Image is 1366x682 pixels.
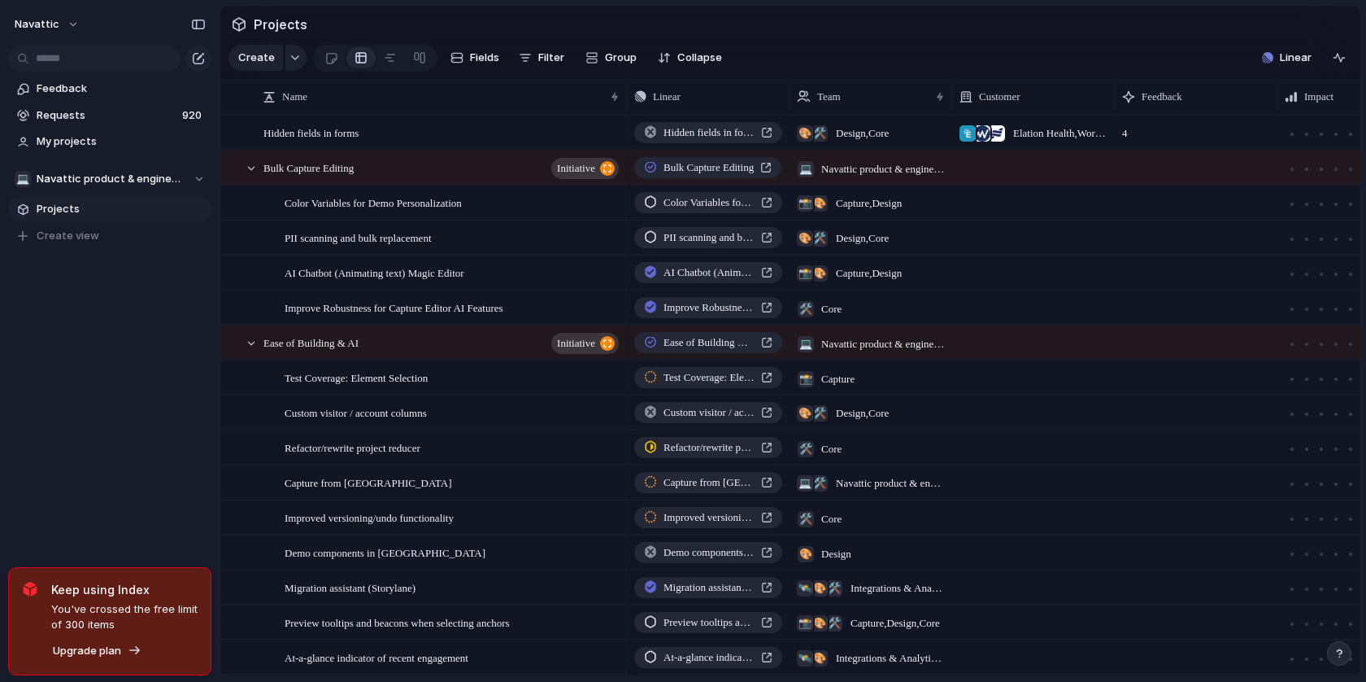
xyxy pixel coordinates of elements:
span: Elation Health , Workwave , Navattic [1013,125,1107,142]
span: Projects [37,201,206,217]
span: Name [282,89,307,105]
a: Improved versioning/undo functionality [634,507,782,528]
div: 📸 [797,195,813,212]
span: Core [821,441,842,457]
button: Collapse [651,45,729,71]
a: AI Chatbot (Animating text) Magic Editor [634,262,782,283]
div: 🛠️ [798,441,814,457]
div: 🎨 [797,125,813,142]
a: Hidden fields in forms [634,122,782,143]
span: Ease of Building & AI [263,333,359,352]
span: Ease of Building & AI [663,334,755,351]
div: 📸 [797,615,813,632]
span: Navattic product & engineering [37,171,185,187]
span: Capture , Design , Core [850,615,940,632]
span: Design , Core [836,125,889,142]
button: Create [228,45,283,71]
span: Hidden fields in forms [663,125,755,141]
span: Capture from [GEOGRAPHIC_DATA] [285,473,452,492]
span: Bulk Capture Editing [263,158,354,177]
div: 🎨 [811,195,828,212]
span: Projects [250,10,311,39]
a: Custom visitor / account columns [634,402,782,423]
div: 📸 [797,265,813,282]
span: Integrations & Analytics , Design , Core [850,580,945,597]
div: 🎨 [811,650,828,667]
a: Bulk Capture Editing [634,157,781,178]
span: Requests [37,107,177,124]
a: My projects [8,129,211,154]
span: Filter [538,50,564,66]
span: 920 [182,107,205,124]
span: Test Coverage: Element Selection [663,369,755,386]
div: 🛠️ [826,580,842,597]
a: Capture from [GEOGRAPHIC_DATA] [634,472,782,493]
span: AI Chatbot (Animating text) Magic Editor [285,263,464,282]
button: Group [577,45,645,71]
span: navattic [15,16,59,33]
div: 🛰️ [797,580,813,597]
div: 🎨 [811,265,828,282]
button: Linear [1255,46,1318,70]
div: 🛠️ [811,475,828,492]
div: 🛠️ [811,405,828,422]
span: Linear [653,89,681,105]
a: At-a-glance indicator of recent engagement [634,647,782,668]
button: Filter [512,45,571,71]
span: Color Variables for Demo Personalization [285,193,462,212]
span: Migration assistant (Storylane) [663,579,755,596]
div: 🎨 [797,230,813,247]
span: At-a-glance indicator of recent engagement [285,648,468,667]
div: 🎨 [811,580,828,597]
span: Feedback [1142,89,1182,105]
span: Capture , Design [836,265,902,282]
a: Test Coverage: Element Selection [634,367,782,388]
button: 💻Navattic product & engineering [8,167,211,191]
a: Ease of Building & AI [634,332,782,353]
span: PII scanning and bulk replacement [663,230,755,246]
button: navattic [7,11,88,37]
span: Core [821,511,842,527]
span: 4 [1116,116,1134,142]
span: Capture [821,371,855,387]
div: 🛰️ [797,650,813,667]
span: My projects [37,133,206,150]
span: Improved versioning/undo functionality [663,509,755,526]
span: Keep using Index [51,581,198,598]
button: Fields [444,45,506,71]
span: Bulk Capture Editing [663,160,754,176]
span: Fields [470,50,499,66]
button: initiative [551,158,619,179]
span: Improve Robustness for Capture Editor AI Features [285,298,503,317]
div: 🎨 [798,546,814,562]
a: Preview tooltips and beacons when selecting anchors [634,612,782,633]
div: 💻 [798,161,814,177]
a: Color Variables for Capture Personalization [634,192,782,213]
div: 🎨 [797,405,813,422]
a: Refactor/rewrite project reducer [634,437,782,458]
span: Capture , Design [836,195,902,212]
span: initiative [557,157,595,180]
a: Improve Robustness for Capture Editor AI Features [634,297,782,318]
div: 📸 [798,371,814,387]
span: Navattic product & engineering [821,336,945,352]
button: Upgrade plan [48,640,146,662]
span: Custom visitor / account columns [663,404,755,421]
span: Collapse [677,50,722,66]
div: 💻 [798,336,814,352]
div: 🛠️ [798,301,814,317]
span: Migration assistant (Storylane) [285,578,415,597]
span: Hidden fields in forms [263,123,359,142]
span: Capture from [GEOGRAPHIC_DATA] [663,474,755,491]
span: Custom visitor / account columns [285,403,427,422]
div: 💻 [797,475,813,492]
span: Refactor/rewrite project reducer [285,438,420,457]
div: 🎨 [811,615,828,632]
span: PII scanning and bulk replacement [285,228,432,247]
span: Design , Core [836,230,889,247]
span: Color Variables for Capture Personalization [663,195,755,211]
span: At-a-glance indicator of recent engagement [663,649,755,666]
span: Integrations & Analytics , Design [836,650,945,667]
div: 💻 [15,171,31,187]
span: Navattic product & engineering [821,161,945,177]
